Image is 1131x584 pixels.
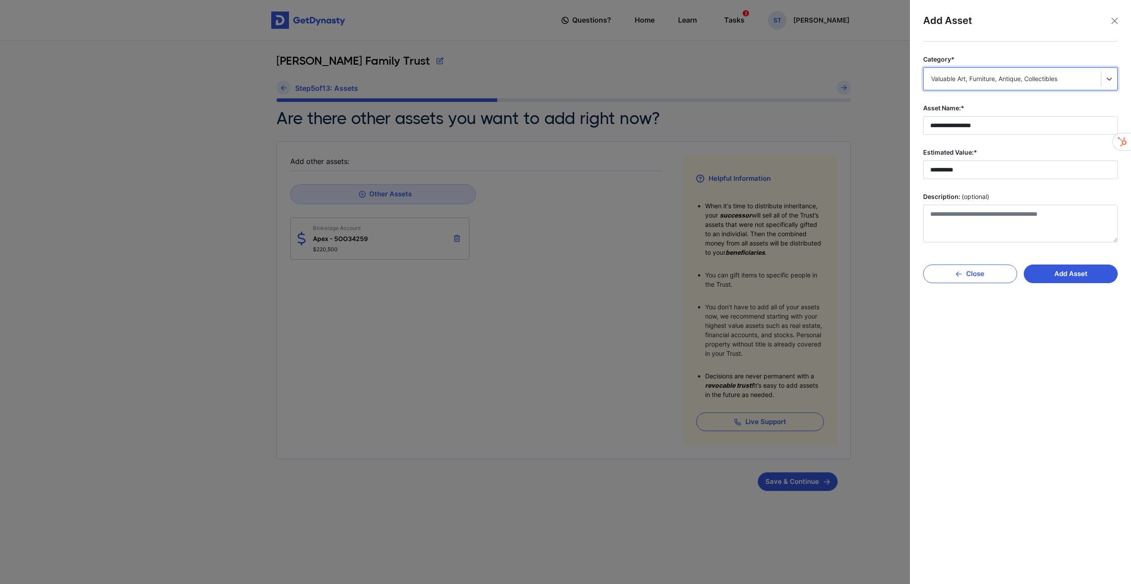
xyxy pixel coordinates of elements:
div: Add Asset [923,13,1118,42]
button: Add Asset [1024,265,1118,283]
button: Close [1108,14,1121,27]
label: Estimated Value:* [923,148,1118,157]
button: Close [923,265,1017,283]
label: Asset Name:* [923,104,1118,113]
div: Valuable Art, Furniture, Antique, Collectibles [931,74,1093,83]
label: Category* [923,55,1118,64]
label: Description: [923,192,1118,201]
span: (optional) [962,192,989,201]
